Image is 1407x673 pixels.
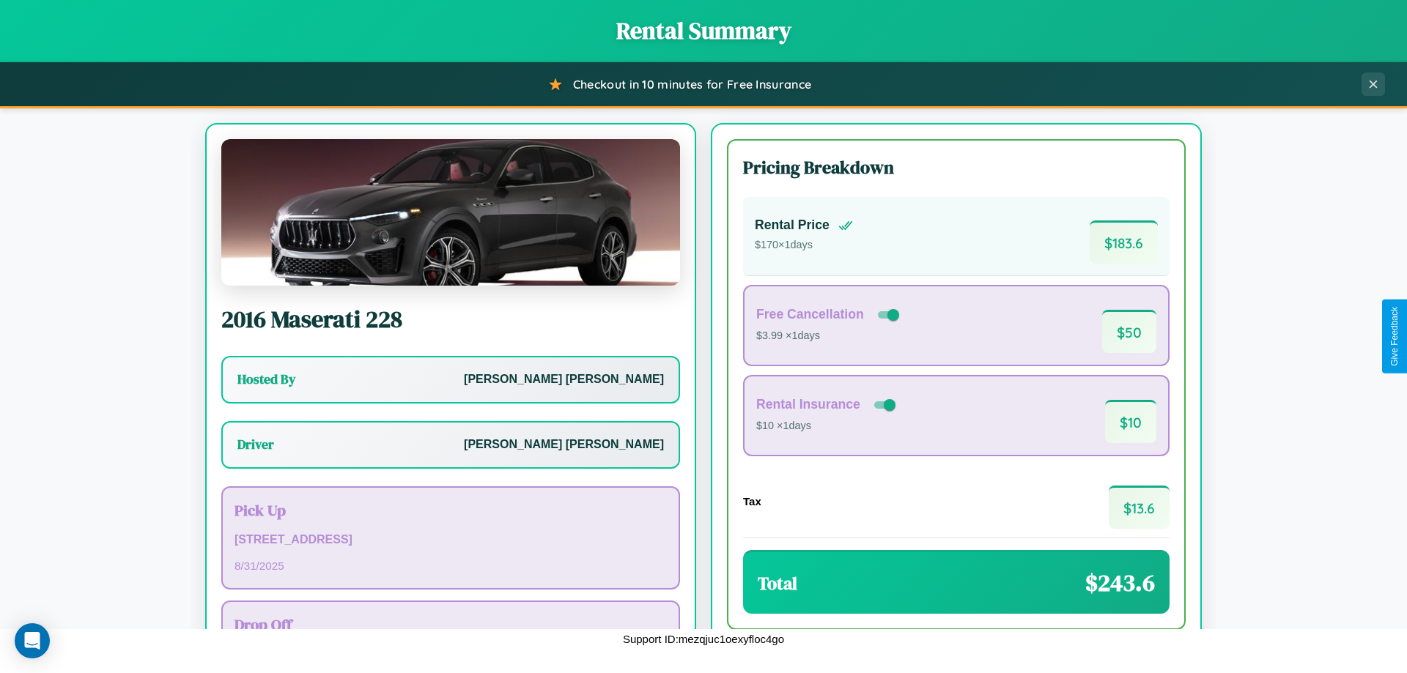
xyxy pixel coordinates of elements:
[756,397,860,412] h4: Rental Insurance
[756,417,898,436] p: $10 × 1 days
[1109,486,1170,529] span: $ 13.6
[1105,400,1156,443] span: $ 10
[234,499,667,521] h3: Pick Up
[1085,567,1155,599] span: $ 243.6
[464,369,664,390] p: [PERSON_NAME] [PERSON_NAME]
[15,623,50,658] div: Open Intercom Messenger
[234,614,667,635] h3: Drop Off
[1102,310,1156,353] span: $ 50
[573,77,811,92] span: Checkout in 10 minutes for Free Insurance
[623,629,784,649] p: Support ID: mezqjuc1oexyfloc4go
[234,529,667,551] p: [STREET_ADDRESS]
[464,434,664,456] p: [PERSON_NAME] [PERSON_NAME]
[756,327,902,346] p: $3.99 × 1 days
[743,155,1170,179] h3: Pricing Breakdown
[237,436,274,453] h3: Driver
[15,15,1392,47] h1: Rental Summary
[758,571,797,595] h3: Total
[1090,220,1158,264] span: $ 183.6
[234,556,667,576] p: 8 / 31 / 2025
[221,303,680,335] h2: 2016 Maserati 228
[755,217,830,233] h4: Rental Price
[756,307,864,322] h4: Free Cancellation
[1389,307,1400,366] div: Give Feedback
[237,371,295,388] h3: Hosted By
[221,139,680,286] img: Maserati 228
[755,236,853,255] p: $ 170 × 1 days
[743,495,761,507] h4: Tax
